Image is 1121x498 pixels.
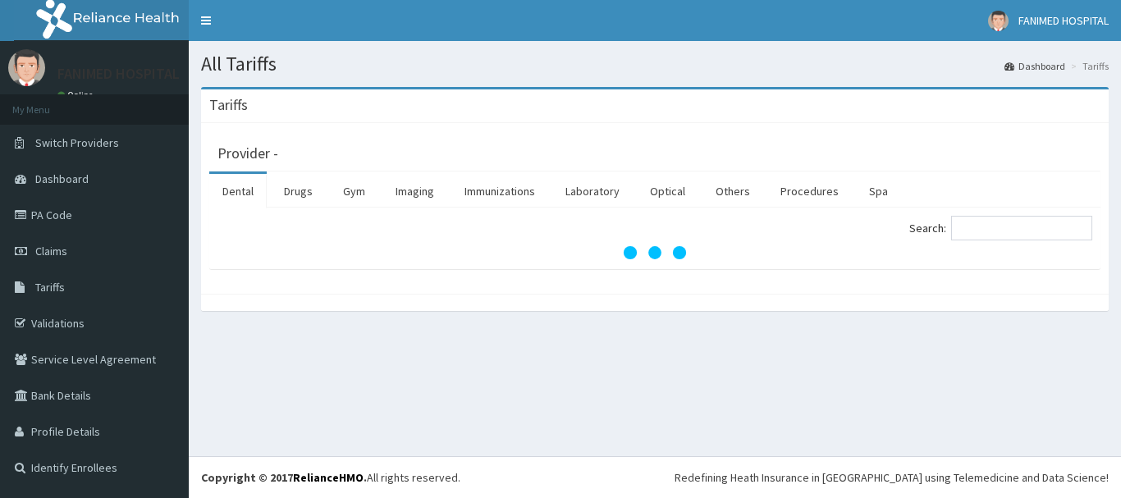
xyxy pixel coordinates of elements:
[209,98,248,112] h3: Tariffs
[909,216,1092,240] label: Search:
[702,174,763,208] a: Others
[271,174,326,208] a: Drugs
[189,456,1121,498] footer: All rights reserved.
[217,146,278,161] h3: Provider -
[988,11,1009,31] img: User Image
[201,470,367,485] strong: Copyright © 2017 .
[35,171,89,186] span: Dashboard
[8,49,45,86] img: User Image
[675,469,1109,486] div: Redefining Heath Insurance in [GEOGRAPHIC_DATA] using Telemedicine and Data Science!
[767,174,852,208] a: Procedures
[856,174,901,208] a: Spa
[451,174,548,208] a: Immunizations
[35,280,65,295] span: Tariffs
[622,220,688,286] svg: audio-loading
[209,174,267,208] a: Dental
[35,244,67,258] span: Claims
[1004,59,1065,73] a: Dashboard
[201,53,1109,75] h1: All Tariffs
[1018,13,1109,28] span: FANIMED HOSPITAL
[293,470,364,485] a: RelianceHMO
[35,135,119,150] span: Switch Providers
[1067,59,1109,73] li: Tariffs
[637,174,698,208] a: Optical
[330,174,378,208] a: Gym
[382,174,447,208] a: Imaging
[57,89,97,101] a: Online
[552,174,633,208] a: Laboratory
[57,66,180,81] p: FANIMED HOSPITAL
[951,216,1092,240] input: Search:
